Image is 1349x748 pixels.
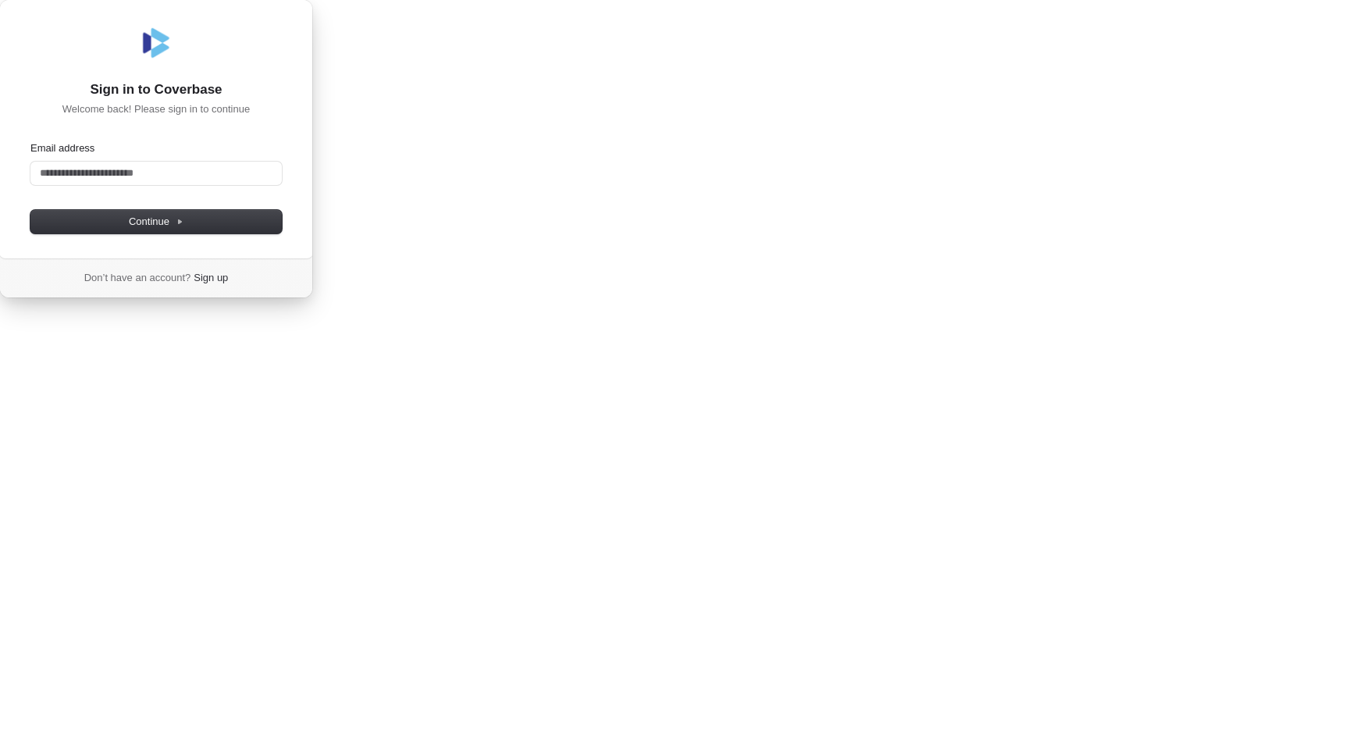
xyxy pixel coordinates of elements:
a: Sign up [194,271,228,285]
span: Don’t have an account? [84,271,191,285]
span: Continue [129,215,183,229]
img: Coverbase [137,24,175,62]
h1: Sign in to Coverbase [30,80,282,99]
label: Email address [30,141,94,155]
p: Welcome back! Please sign in to continue [30,102,282,116]
button: Continue [30,210,282,233]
